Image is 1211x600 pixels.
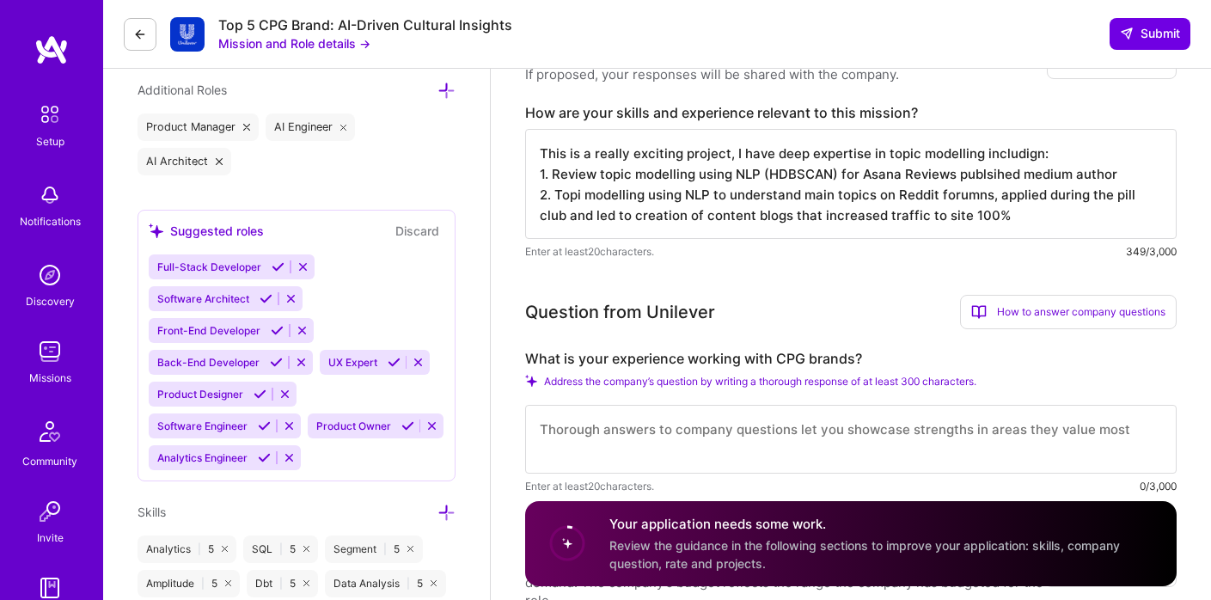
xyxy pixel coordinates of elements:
[544,375,976,388] span: Address the company’s question by writing a thorough response of at least 300 characters.
[407,546,413,552] i: icon Close
[328,356,377,369] span: UX Expert
[254,388,266,401] i: Accept
[525,104,1177,122] label: How are your skills and experience relevant to this mission?
[272,260,284,273] i: Accept
[609,538,1120,571] span: Review the guidance in the following sections to improve your application: skills, company questi...
[266,113,356,141] div: AI Engineer
[36,132,64,150] div: Setup
[157,356,260,369] span: Back-End Developer
[32,96,68,132] img: setup
[525,350,1177,368] label: What is your experience working with CPG brands?
[133,28,147,41] i: icon LeftArrowDark
[388,356,401,369] i: Accept
[960,295,1177,329] div: How to answer company questions
[271,324,284,337] i: Accept
[260,292,272,305] i: Accept
[138,148,231,175] div: AI Architect
[390,221,444,241] button: Discard
[20,212,81,230] div: Notifications
[225,580,231,586] i: icon Close
[401,419,414,432] i: Accept
[29,411,70,452] img: Community
[33,494,67,529] img: Invite
[303,546,309,552] i: icon Close
[138,570,240,597] div: Amplitude 5
[138,505,166,519] span: Skills
[247,570,318,597] div: Dbt 5
[525,242,654,260] span: Enter at least 20 characters.
[383,542,387,556] span: |
[1120,27,1134,40] i: icon SendLight
[33,178,67,212] img: bell
[157,451,248,464] span: Analytics Engineer
[218,34,370,52] button: Mission and Role details →
[34,34,69,65] img: logo
[283,451,296,464] i: Reject
[1140,477,1177,495] div: 0/3,000
[138,113,259,141] div: Product Manager
[157,388,243,401] span: Product Designer
[295,356,308,369] i: Reject
[216,158,223,165] i: icon Close
[157,292,249,305] span: Software Architect
[33,334,67,369] img: teamwork
[157,260,261,273] span: Full-Stack Developer
[37,529,64,547] div: Invite
[316,419,391,432] span: Product Owner
[1120,25,1180,42] span: Submit
[258,419,271,432] i: Accept
[297,260,309,273] i: Reject
[258,451,271,464] i: Accept
[270,356,283,369] i: Accept
[525,129,1177,239] textarea: This is a really exciting project, I have deep expertise in topic modelling includign: 1. Review ...
[157,419,248,432] span: Software Engineer
[284,292,297,305] i: Reject
[170,17,205,52] img: Company Logo
[201,577,205,591] span: |
[1126,242,1177,260] div: 349/3,000
[138,536,236,563] div: Analytics 5
[279,577,283,591] span: |
[149,222,264,240] div: Suggested roles
[29,369,71,387] div: Missions
[218,16,512,34] div: Top 5 CPG Brand: AI-Driven Cultural Insights
[222,546,228,552] i: icon Close
[325,536,422,563] div: Segment 5
[157,324,260,337] span: Front-End Developer
[279,542,283,556] span: |
[609,515,1156,533] h4: Your application needs some work.
[243,124,250,131] i: icon Close
[243,536,318,563] div: SQL 5
[525,299,715,325] div: Question from Unilever
[325,570,445,597] div: Data Analysis 5
[425,419,438,432] i: Reject
[296,324,309,337] i: Reject
[138,83,227,97] span: Additional Roles
[149,223,163,238] i: icon SuggestedTeams
[340,124,347,131] i: icon Close
[412,356,425,369] i: Reject
[303,580,309,586] i: icon Close
[525,375,537,387] i: Check
[198,542,201,556] span: |
[1110,18,1190,49] button: Submit
[525,65,899,83] div: If proposed, your responses will be shared with the company.
[33,258,67,292] img: discovery
[431,580,437,586] i: icon Close
[22,452,77,470] div: Community
[407,577,410,591] span: |
[283,419,296,432] i: Reject
[26,292,75,310] div: Discovery
[971,304,987,320] i: icon BookOpen
[278,388,291,401] i: Reject
[525,477,654,495] span: Enter at least 20 characters.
